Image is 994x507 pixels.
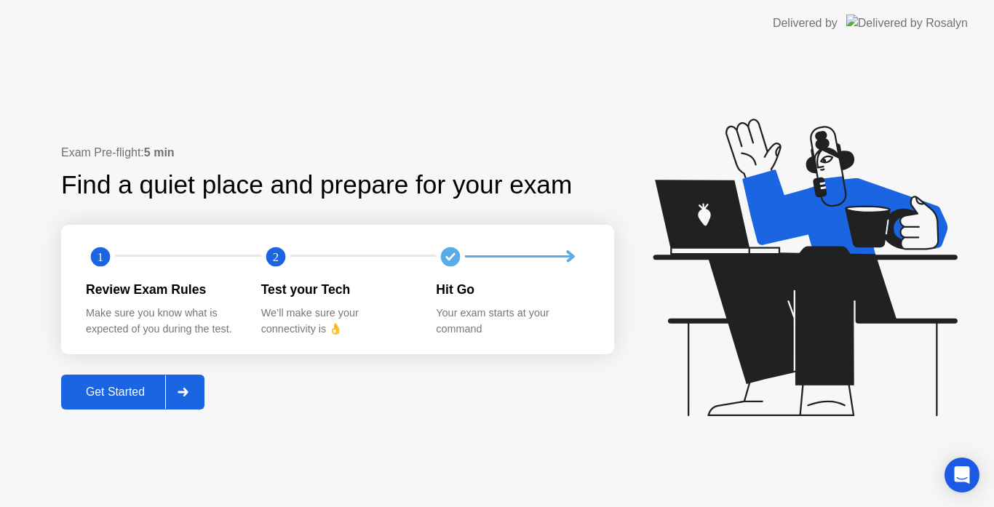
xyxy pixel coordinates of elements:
[436,306,588,337] div: Your exam starts at your command
[945,458,979,492] div: Open Intercom Messenger
[61,166,574,204] div: Find a quiet place and prepare for your exam
[846,15,968,31] img: Delivered by Rosalyn
[144,146,175,159] b: 5 min
[86,280,238,299] div: Review Exam Rules
[273,249,279,263] text: 2
[98,249,103,263] text: 1
[436,280,588,299] div: Hit Go
[65,386,165,399] div: Get Started
[61,375,204,410] button: Get Started
[261,280,413,299] div: Test your Tech
[61,144,614,161] div: Exam Pre-flight:
[261,306,413,337] div: We’ll make sure your connectivity is 👌
[86,306,238,337] div: Make sure you know what is expected of you during the test.
[773,15,838,32] div: Delivered by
